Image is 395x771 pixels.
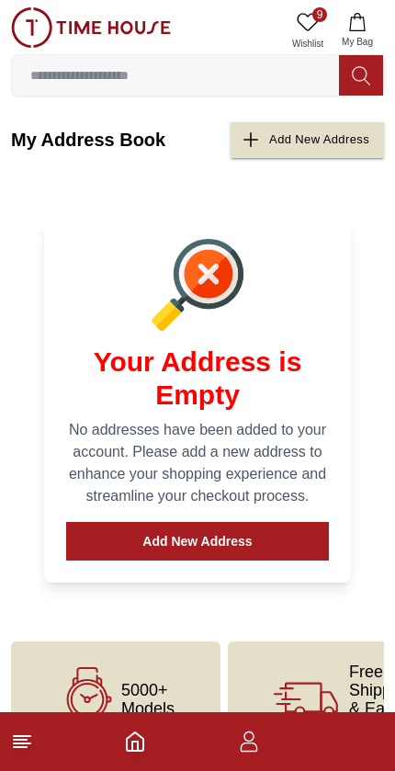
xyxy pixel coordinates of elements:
h1: Your Address is Empty [66,346,329,412]
span: My Bag [334,35,380,49]
span: Wishlist [285,37,331,51]
span: 5000+ Models [121,681,175,718]
a: Home [124,731,146,753]
button: Add New Address [66,522,329,561]
button: Add New Address [231,122,384,158]
p: No addresses have been added to your account. Please add a new address to enhance your shopping e... [66,419,329,507]
div: Add New Address [269,130,369,151]
img: ... [11,7,171,48]
h2: My Address Book [11,122,165,158]
a: 9Wishlist [285,7,331,54]
span: 9 [312,7,327,22]
button: My Bag [331,7,384,54]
